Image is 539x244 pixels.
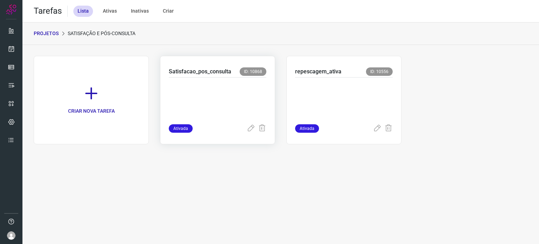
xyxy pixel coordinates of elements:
[34,6,62,16] h2: Tarefas
[73,6,93,17] div: Lista
[6,4,16,15] img: Logo
[366,67,393,76] span: ID: 10556
[127,6,153,17] div: Inativas
[68,30,135,37] p: Satisfação e Pós-Consulta
[295,67,341,76] p: repescagem_ativa
[99,6,121,17] div: Ativas
[169,67,231,76] p: Satisfacao_pos_consulta
[295,124,319,133] span: Ativada
[68,107,115,115] p: CRIAR NOVA TAREFA
[34,30,59,37] p: PROJETOS
[7,231,15,240] img: avatar-user-boy.jpg
[240,67,266,76] span: ID: 10868
[34,56,149,144] a: CRIAR NOVA TAREFA
[169,124,193,133] span: Ativada
[159,6,178,17] div: Criar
